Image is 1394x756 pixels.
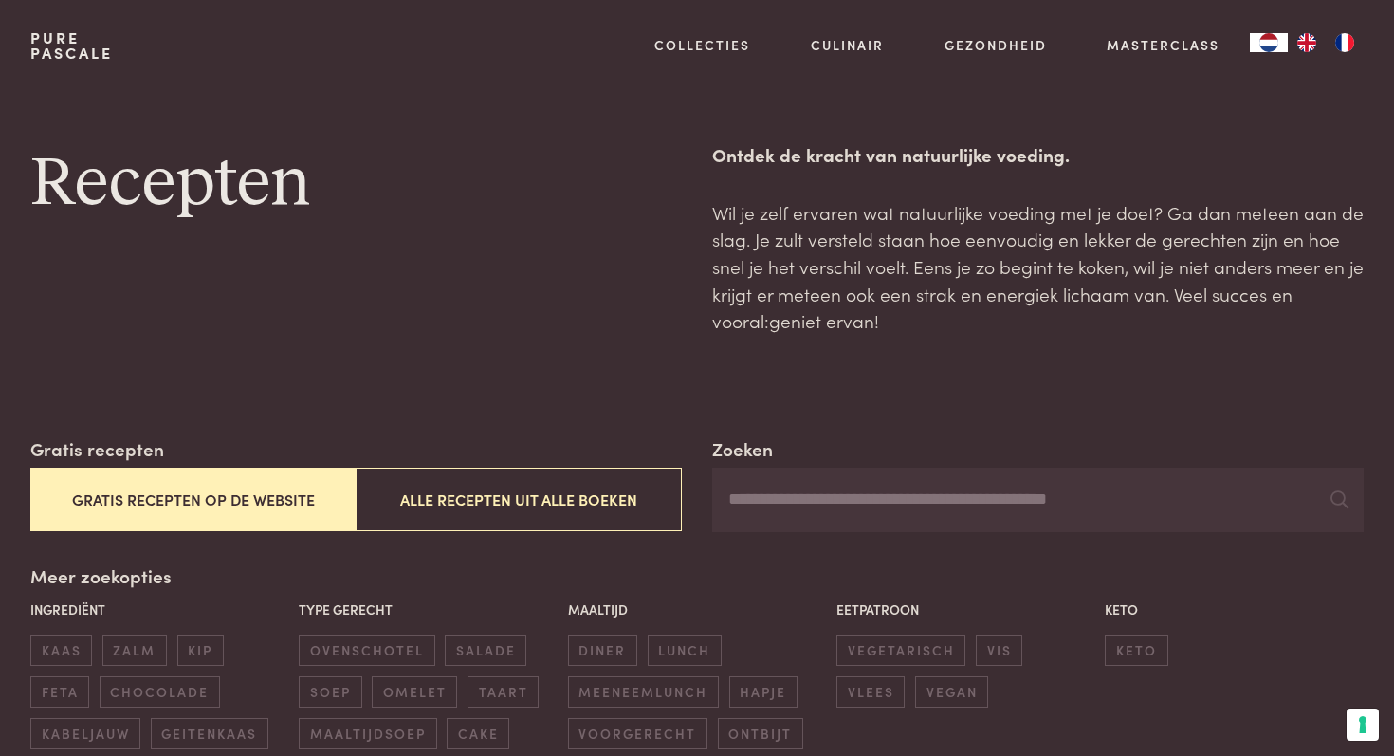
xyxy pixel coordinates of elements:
[1107,35,1220,55] a: Masterclass
[30,676,89,708] span: feta
[299,635,434,666] span: ovenschotel
[712,435,773,463] label: Zoeken
[1250,33,1364,52] aside: Language selected: Nederlands
[1288,33,1364,52] ul: Language list
[30,468,357,531] button: Gratis recepten op de website
[30,30,113,61] a: PurePascale
[356,468,682,531] button: Alle recepten uit alle boeken
[568,599,827,619] p: Maaltijd
[151,718,268,749] span: geitenkaas
[811,35,884,55] a: Culinair
[445,635,526,666] span: salade
[468,676,539,708] span: taart
[568,676,719,708] span: meeneemlunch
[836,676,905,708] span: vlees
[1250,33,1288,52] a: NL
[568,718,707,749] span: voorgerecht
[177,635,224,666] span: kip
[712,199,1364,335] p: Wil je zelf ervaren wat natuurlijke voeding met je doet? Ga dan meteen aan de slag. Je zult verst...
[299,676,361,708] span: soep
[372,676,457,708] span: omelet
[1105,599,1364,619] p: Keto
[1105,635,1167,666] span: keto
[30,718,140,749] span: kabeljauw
[30,635,92,666] span: kaas
[836,599,1095,619] p: Eetpatroon
[447,718,509,749] span: cake
[712,141,1070,167] strong: Ontdek de kracht van natuurlijke voeding.
[976,635,1022,666] span: vis
[30,141,682,227] h1: Recepten
[915,676,988,708] span: vegan
[945,35,1047,55] a: Gezondheid
[718,718,803,749] span: ontbijt
[729,676,798,708] span: hapje
[100,676,220,708] span: chocolade
[299,599,558,619] p: Type gerecht
[654,35,750,55] a: Collecties
[30,435,164,463] label: Gratis recepten
[30,599,289,619] p: Ingrediënt
[648,635,722,666] span: lunch
[568,635,637,666] span: diner
[1250,33,1288,52] div: Language
[102,635,167,666] span: zalm
[1326,33,1364,52] a: FR
[836,635,965,666] span: vegetarisch
[1347,709,1379,741] button: Uw voorkeuren voor toestemming voor trackingtechnologieën
[299,718,436,749] span: maaltijdsoep
[1288,33,1326,52] a: EN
